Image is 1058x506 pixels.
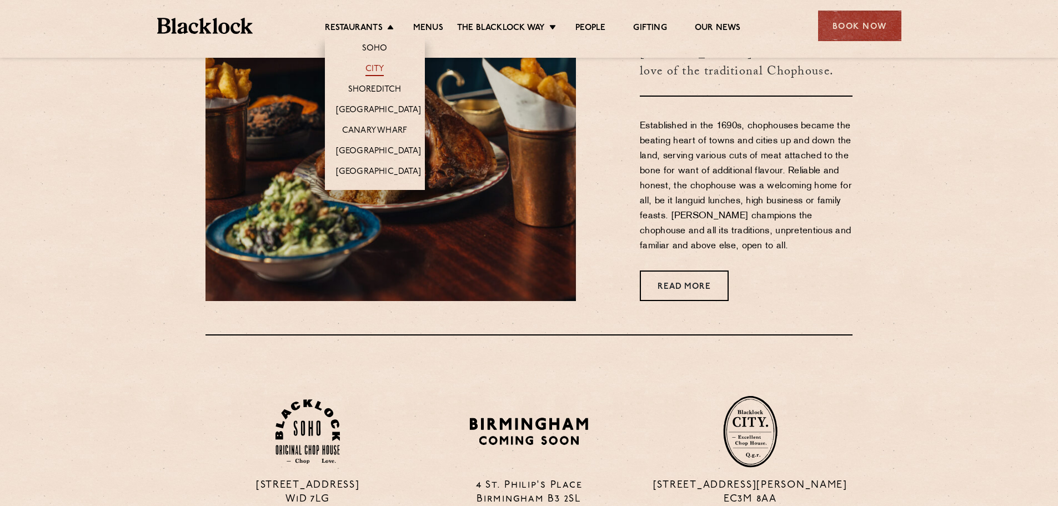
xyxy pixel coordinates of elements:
[633,23,666,35] a: Gifting
[336,105,421,117] a: [GEOGRAPHIC_DATA]
[640,270,729,301] a: Read More
[457,23,545,35] a: The Blacklock Way
[336,167,421,179] a: [GEOGRAPHIC_DATA]
[365,64,384,76] a: City
[336,146,421,158] a: [GEOGRAPHIC_DATA]
[275,399,340,464] img: Soho-stamp-default.svg
[575,23,605,35] a: People
[818,11,901,41] div: Book Now
[640,119,853,254] p: Established in the 1690s, chophouses became the beating heart of towns and cities up and down the...
[325,23,383,35] a: Restaurants
[362,43,388,56] a: Soho
[723,395,778,468] img: City-stamp-default.svg
[695,23,741,35] a: Our News
[413,23,443,35] a: Menus
[468,414,590,449] img: BIRMINGHAM-P22_-e1747915156957.png
[640,28,853,97] h3: [PERSON_NAME] was born from a love of the traditional Chophouse.
[348,84,402,97] a: Shoreditch
[342,126,407,138] a: Canary Wharf
[157,18,253,34] img: BL_Textured_Logo-footer-cropped.svg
